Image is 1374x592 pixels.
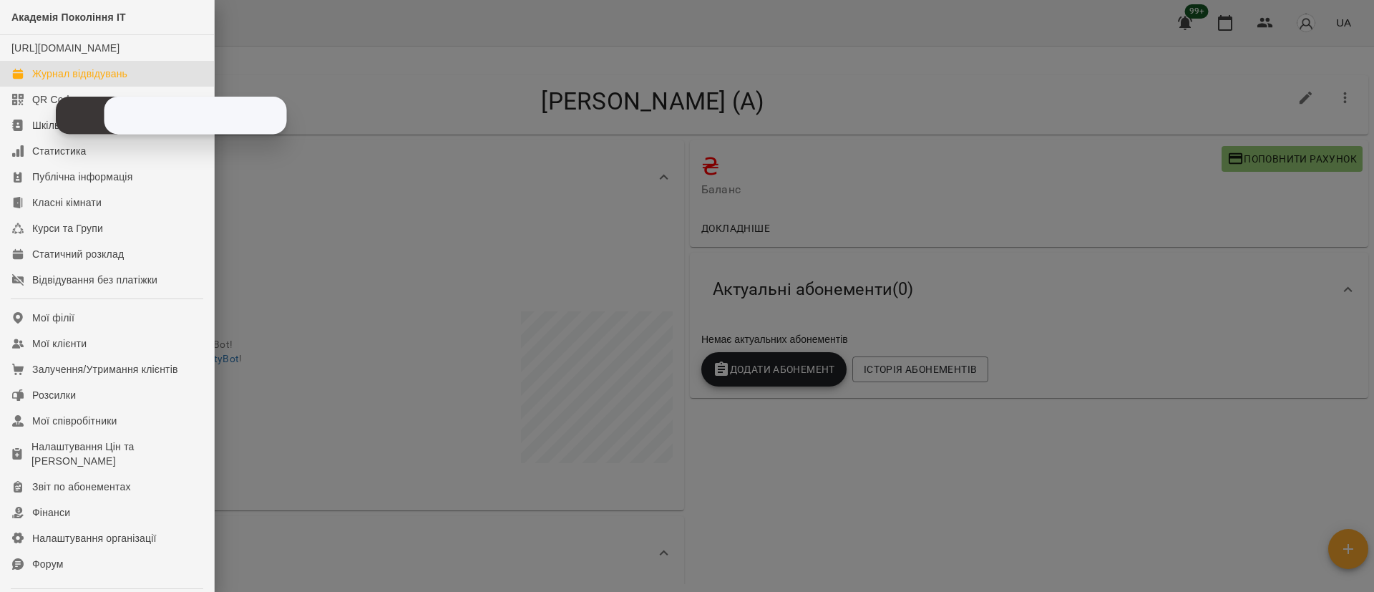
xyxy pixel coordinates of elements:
[11,11,126,23] span: Академія Покоління ІТ
[32,336,87,351] div: Мої клієнти
[32,480,131,494] div: Звіт по абонементах
[32,531,157,545] div: Налаштування організації
[31,440,203,468] div: Налаштування Цін та [PERSON_NAME]
[32,118,145,132] div: Шкільний Журнал(Beta)
[32,388,76,402] div: Розсилки
[32,67,127,81] div: Журнал відвідувань
[32,144,87,158] div: Статистика
[32,557,64,571] div: Форум
[11,42,120,54] a: [URL][DOMAIN_NAME]
[32,247,124,261] div: Статичний розклад
[32,195,102,210] div: Класні кімнати
[32,414,117,428] div: Мої співробітники
[32,170,132,184] div: Публічна інформація
[32,362,178,377] div: Залучення/Утримання клієнтів
[32,505,70,520] div: Фінанси
[32,273,157,287] div: Відвідування без платіжки
[32,92,75,107] div: QR Code
[32,311,74,325] div: Мої філії
[32,221,103,236] div: Курси та Групи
